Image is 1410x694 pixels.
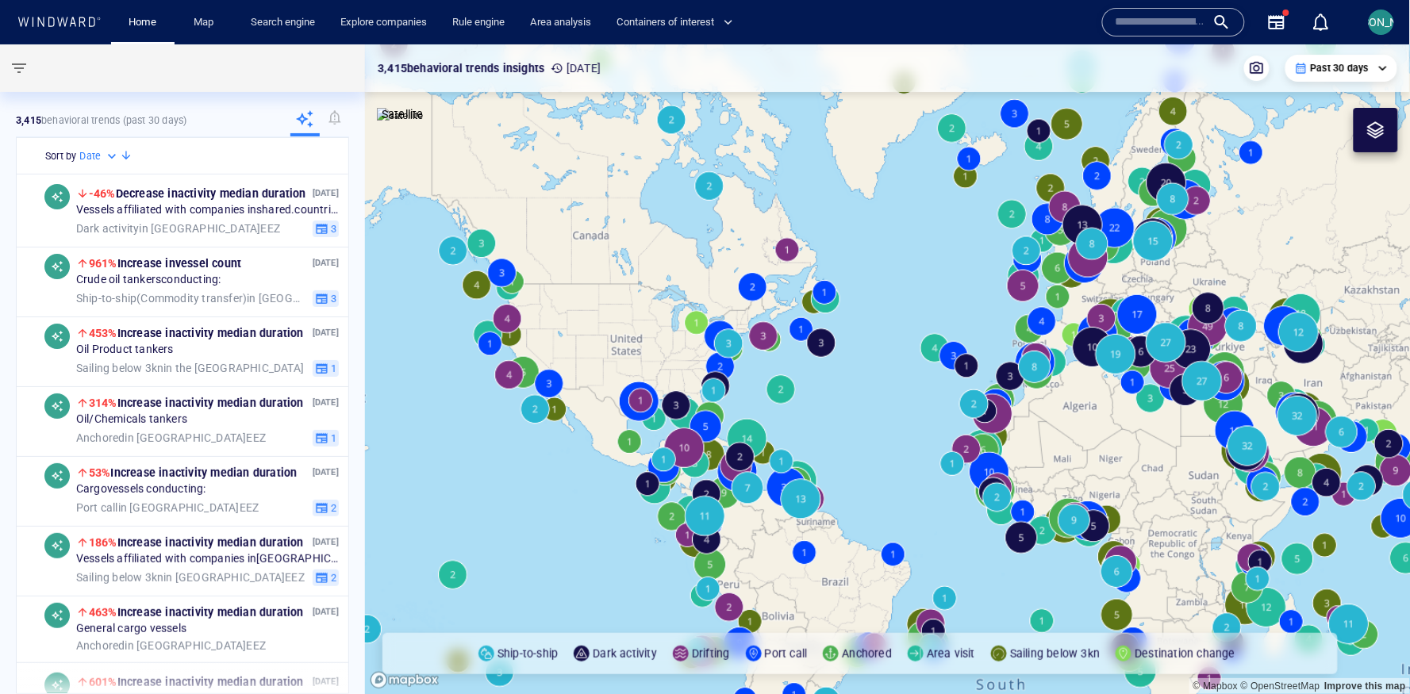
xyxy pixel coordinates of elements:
[181,9,232,36] button: Map
[617,13,733,32] span: Containers of interest
[117,9,168,36] button: Home
[927,644,975,663] p: Area visit
[1366,6,1397,38] button: [PERSON_NAME]
[16,114,41,126] strong: 3,415
[76,638,125,651] span: Anchored
[123,9,163,36] a: Home
[1241,681,1320,692] a: OpenStreetMap
[313,359,339,377] button: 1
[313,186,339,201] p: [DATE]
[79,148,101,164] h6: Date
[89,397,117,409] span: 314%
[89,536,304,549] span: Increase in activity median duration
[313,325,339,340] p: [DATE]
[498,644,558,663] p: Ship-to-ship
[89,606,117,619] span: 463%
[89,327,304,339] span: Increase in activity median duration
[89,257,117,270] span: 961%
[76,482,206,497] span: Cargo vessels conducting:
[313,220,339,237] button: 3
[76,343,174,357] span: Oil Product tankers
[1343,623,1398,682] iframe: Chat
[79,148,120,164] div: Date
[89,466,298,479] span: Increase in activity median duration
[593,644,657,663] p: Dark activity
[76,412,187,427] span: Oil/Chemicals tankers
[76,221,280,236] span: in [GEOGRAPHIC_DATA] EEZ
[313,499,339,516] button: 2
[551,59,601,78] p: [DATE]
[370,671,440,689] a: Mapbox logo
[16,113,186,128] p: behavioral trends (Past 30 days)
[1311,61,1369,75] p: Past 30 days
[76,361,163,374] span: Sailing below 3kn
[1295,61,1388,75] div: Past 30 days
[334,9,433,36] a: Explore companies
[1312,13,1331,32] div: Notification center
[313,604,339,619] p: [DATE]
[89,327,117,339] span: 453%
[89,187,306,200] span: Decrease in activity median duration
[1135,644,1235,663] p: Destination change
[313,289,339,307] button: 3
[313,535,339,550] p: [DATE]
[76,431,266,445] span: in [GEOGRAPHIC_DATA] EEZ
[76,552,339,566] span: Vessels affiliated with companies in [GEOGRAPHIC_DATA]
[313,569,339,586] button: 2
[76,221,140,234] span: Dark activity
[313,429,339,447] button: 1
[842,644,892,663] p: Anchored
[76,203,339,217] span: Vessels affiliated with companies in shared.countries.[GEOGRAPHIC_DATA] conducting:
[328,221,336,236] span: 3
[89,536,117,549] span: 186%
[76,431,125,443] span: Anchored
[1010,644,1100,663] p: Sailing below 3kn
[76,570,305,585] span: in [GEOGRAPHIC_DATA] EEZ
[382,105,424,124] p: Satellite
[76,638,266,653] span: in [GEOGRAPHIC_DATA] EEZ
[244,9,321,36] a: Search engine
[89,187,116,200] span: -46%
[76,273,221,287] span: Crude oil tankers conducting:
[89,606,304,619] span: Increase in activity median duration
[1324,681,1406,692] a: Map feedback
[89,466,111,479] span: 53%
[328,500,336,515] span: 2
[76,570,163,583] span: Sailing below 3kn
[89,397,304,409] span: Increase in activity median duration
[328,361,336,375] span: 1
[187,9,225,36] a: Map
[76,622,186,636] span: General cargo vessels
[313,255,339,270] p: [DATE]
[45,148,76,164] h6: Sort by
[1193,681,1238,692] a: Mapbox
[524,9,597,36] a: Area analysis
[328,431,336,445] span: 1
[377,108,424,124] img: satellite
[76,291,306,305] span: in [GEOGRAPHIC_DATA] EEZ
[692,644,730,663] p: Drifting
[76,500,118,513] span: Port call
[313,395,339,410] p: [DATE]
[765,644,808,663] p: Port call
[610,9,747,36] button: Containers of interest
[76,361,304,375] span: in the [GEOGRAPHIC_DATA]
[313,465,339,480] p: [DATE]
[378,59,544,78] p: 3,415 behavioral trends insights
[328,570,336,585] span: 2
[328,291,336,305] span: 3
[446,9,511,36] a: Rule engine
[76,500,259,515] span: in [GEOGRAPHIC_DATA] EEZ
[76,291,247,304] span: Ship-to-ship ( Commodity transfer )
[89,257,241,270] span: Increase in vessel count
